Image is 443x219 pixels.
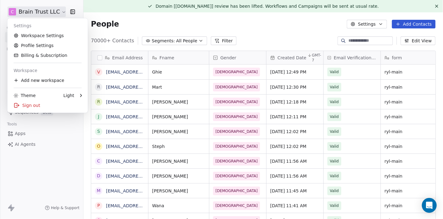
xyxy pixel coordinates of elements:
[10,100,85,110] div: Sign out
[14,92,36,99] div: Theme
[10,31,85,40] a: Workspace Settings
[10,50,85,60] a: Billing & Subscription
[10,65,85,75] div: Workspace
[63,92,74,99] div: Light
[10,21,85,31] div: Settings
[10,75,85,85] div: Add new workspace
[10,40,85,50] a: Profile Settings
